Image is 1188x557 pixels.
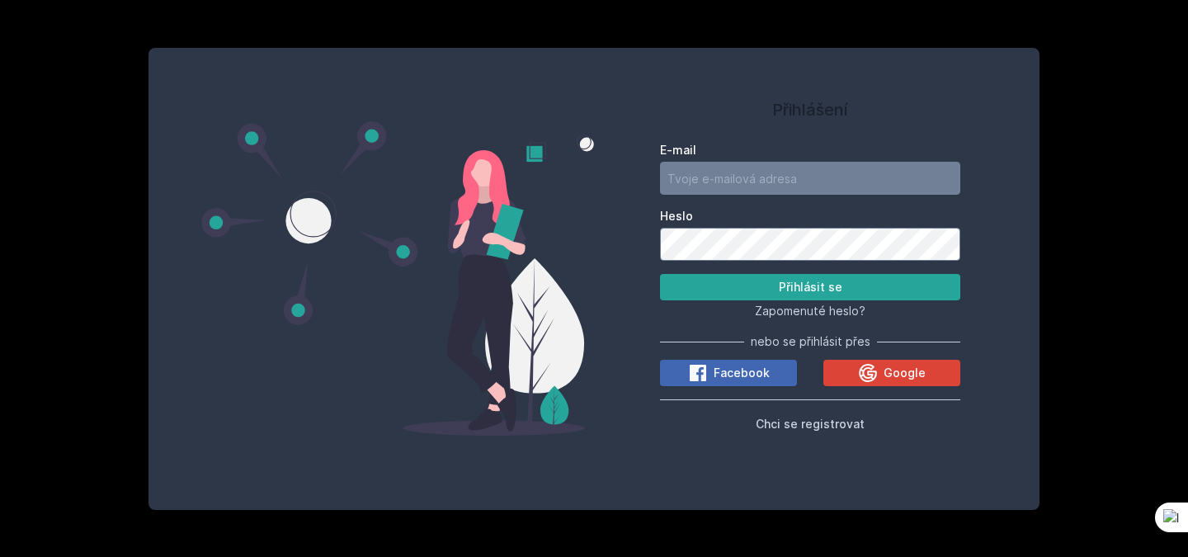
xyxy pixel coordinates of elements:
span: nebo se přihlásit přes [751,333,870,350]
label: E-mail [660,142,960,158]
span: Facebook [714,365,770,381]
span: Google [884,365,926,381]
span: Zapomenuté heslo? [755,304,865,318]
button: Google [823,360,960,386]
button: Facebook [660,360,797,386]
button: Chci se registrovat [756,413,865,433]
input: Tvoje e-mailová adresa [660,162,960,195]
label: Heslo [660,208,960,224]
h1: Přihlášení [660,97,960,122]
button: Přihlásit se [660,274,960,300]
span: Chci se registrovat [756,417,865,431]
